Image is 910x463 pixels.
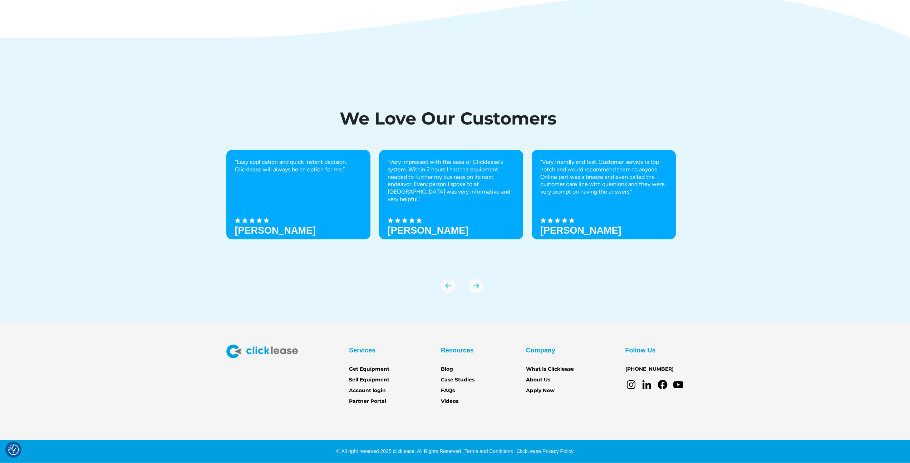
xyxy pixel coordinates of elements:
[8,444,19,455] img: Revisit consent button
[526,387,555,395] a: Apply Now
[235,225,316,236] h3: [PERSON_NAME]
[264,218,269,223] img: Black star icon
[349,387,386,395] a: Account login
[249,218,255,223] img: Black star icon
[526,345,555,356] div: Company
[562,218,567,223] img: Black star icon
[469,279,483,293] img: arrow Icon
[402,218,408,223] img: Black star icon
[235,159,362,174] p: “Easy application and quick instant decision. Clicklease will always be an option for me.”
[8,444,19,455] button: Consent Preferences
[441,365,453,373] a: Blog
[349,398,386,405] a: Partner Portal
[625,365,674,373] a: [PHONE_NUMBER]
[256,218,262,223] img: Black star icon
[469,279,483,293] div: next slide
[416,218,422,223] img: Black star icon
[441,345,474,356] div: Resources
[463,448,513,454] a: Terms and Conditions
[441,279,456,293] div: previous slide
[242,218,248,223] img: Black star icon
[409,218,415,223] img: Black star icon
[226,110,670,127] h1: We Love Our Customers
[235,218,241,223] img: Black star icon
[388,159,515,203] p: "Very impressed with the ease of Clicklease's system. Within 2 hours I had the equipment needed t...
[569,218,575,223] img: Black star icon
[441,376,474,384] a: Case Studies
[532,150,676,264] div: 3 of 8
[441,398,458,405] a: Videos
[395,218,400,223] img: Black star icon
[388,218,393,223] img: Black star icon
[515,448,574,454] a: ClickLease Privacy Policy
[540,159,667,196] p: “Very friendly and fast. Customer service is top notch and would recommend them to anyone. Online...
[526,365,574,373] a: What Is Clicklease
[540,225,621,236] h3: [PERSON_NAME]
[226,345,298,358] img: Clicklease logo
[441,387,455,395] a: FAQs
[547,218,553,223] img: Black star icon
[526,376,550,384] a: About Us
[625,345,656,356] div: Follow Us
[349,345,375,356] div: Services
[540,218,546,223] img: Black star icon
[226,150,370,264] div: 1 of 8
[349,376,389,384] a: Sell Equipment
[555,218,560,223] img: Black star icon
[349,365,389,373] a: Get Equipment
[379,150,523,264] div: 2 of 8
[226,150,684,293] div: carousel
[441,279,456,293] img: arrow Icon
[336,448,461,455] div: © All right reserved 2025 clicklease. All Rights Reserved
[388,225,469,236] strong: [PERSON_NAME]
